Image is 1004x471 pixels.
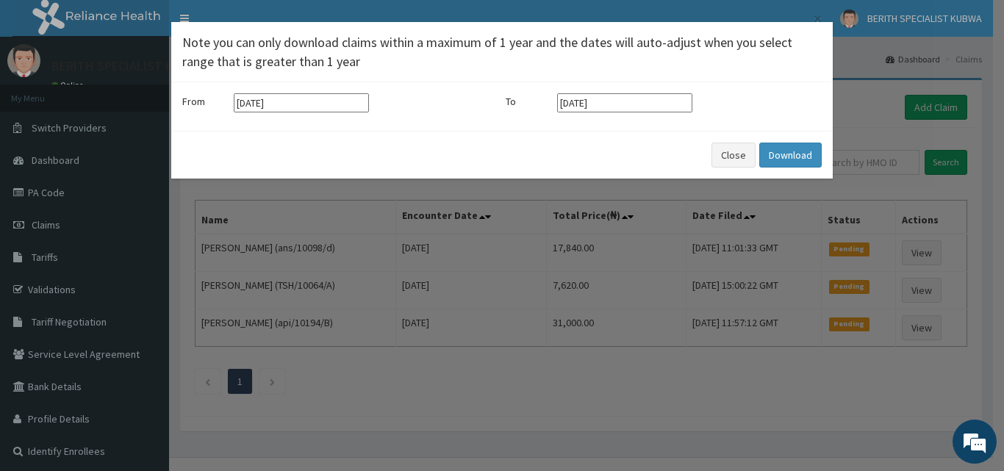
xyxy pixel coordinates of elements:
[182,94,226,109] label: From
[759,143,822,168] button: Download
[557,93,692,112] input: Select end date
[7,314,280,366] textarea: Type your message and hit 'Enter'
[182,33,822,71] h4: Note you can only download claims within a maximum of 1 year and the dates will auto-adjust when ...
[234,93,369,112] input: Select start date
[506,94,550,109] label: To
[27,73,60,110] img: d_794563401_company_1708531726252_794563401
[85,142,203,290] span: We're online!
[76,82,247,101] div: Chat with us now
[814,9,822,29] span: ×
[241,7,276,43] div: Minimize live chat window
[812,11,822,26] button: Close
[711,143,756,168] button: Close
